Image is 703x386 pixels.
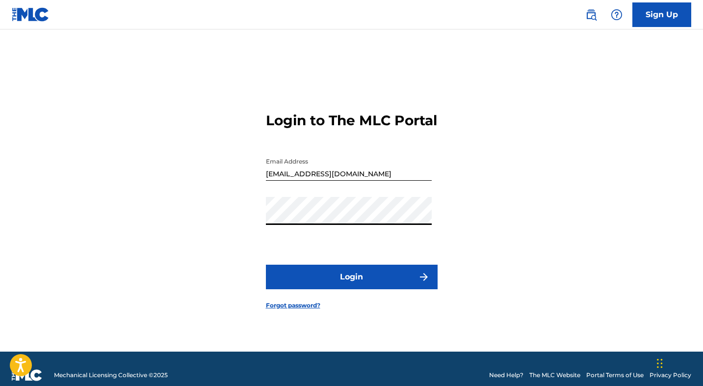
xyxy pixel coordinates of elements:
[654,339,703,386] iframe: Chat Widget
[529,371,580,380] a: The MLC Website
[650,371,691,380] a: Privacy Policy
[266,112,437,129] h3: Login to The MLC Portal
[418,271,430,283] img: f7272a7cc735f4ea7f67.svg
[266,301,320,310] a: Forgot password?
[266,265,438,289] button: Login
[632,2,691,27] a: Sign Up
[581,5,601,25] a: Public Search
[657,349,663,378] div: Drag
[489,371,523,380] a: Need Help?
[607,5,626,25] div: Help
[585,9,597,21] img: search
[54,371,168,380] span: Mechanical Licensing Collective © 2025
[12,7,50,22] img: MLC Logo
[586,371,644,380] a: Portal Terms of Use
[12,369,42,381] img: logo
[611,9,623,21] img: help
